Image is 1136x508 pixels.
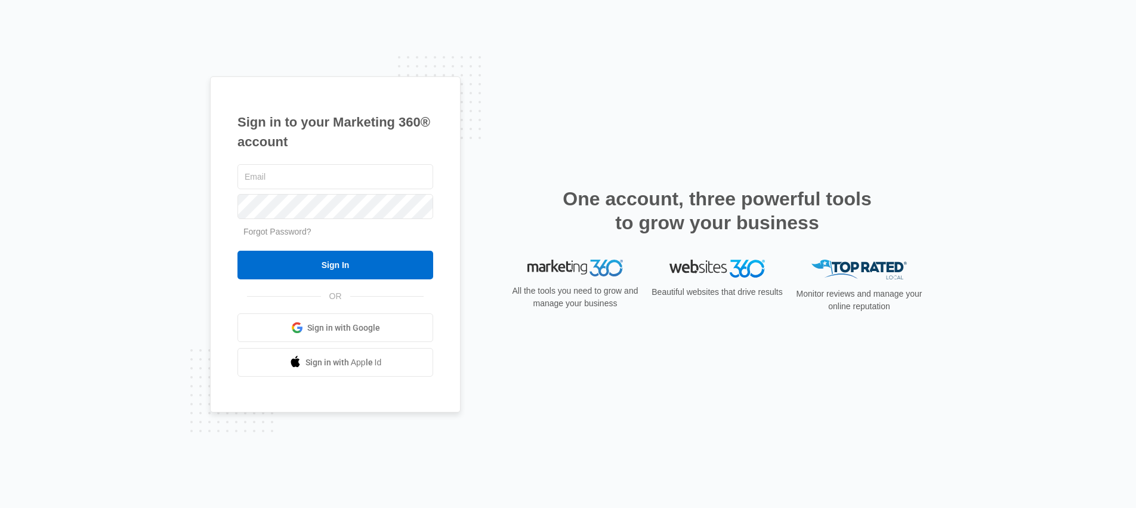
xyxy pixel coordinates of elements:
[237,348,433,377] a: Sign in with Apple Id
[650,286,784,298] p: Beautiful websites that drive results
[237,313,433,342] a: Sign in with Google
[307,322,380,334] span: Sign in with Google
[321,290,350,303] span: OR
[792,288,926,313] p: Monitor reviews and manage your online reputation
[237,164,433,189] input: Email
[237,112,433,152] h1: Sign in to your Marketing 360® account
[527,260,623,276] img: Marketing 360
[508,285,642,310] p: All the tools you need to grow and manage your business
[237,251,433,279] input: Sign In
[243,227,311,236] a: Forgot Password?
[305,356,382,369] span: Sign in with Apple Id
[811,260,907,279] img: Top Rated Local
[669,260,765,277] img: Websites 360
[559,187,875,235] h2: One account, three powerful tools to grow your business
